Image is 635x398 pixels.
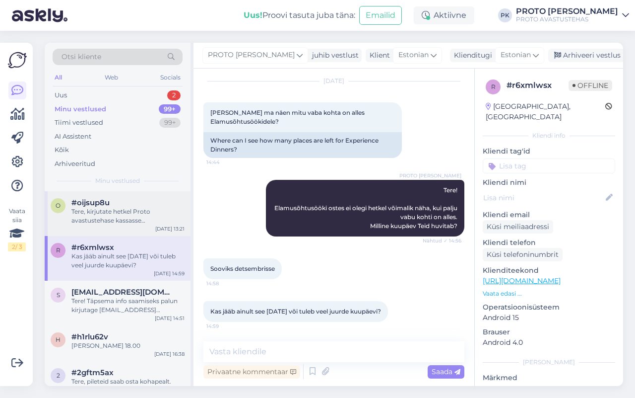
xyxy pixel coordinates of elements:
div: [PERSON_NAME] [483,358,615,367]
span: r [491,83,496,90]
span: Estonian [501,50,531,61]
span: s [57,291,60,299]
span: Saada [432,367,460,376]
div: Vaata siia [8,207,26,251]
div: 2 / 3 [8,242,26,251]
p: Kliendi email [483,210,615,220]
span: Tere! Elamusõhtusööki ostes ei olegi hetkel võimalik näha, kui palju vabu kohti on alles. Milline... [274,186,459,230]
div: Tere, pileteid saab osta kohapealt. [71,377,185,386]
div: PROTO AVASTUSTEHAS [516,15,618,23]
div: [GEOGRAPHIC_DATA], [GEOGRAPHIC_DATA] [486,101,605,122]
div: All [53,71,64,84]
p: Android 15 [483,313,615,323]
span: Minu vestlused [95,176,140,185]
div: # r6xmlwsx [507,80,569,91]
div: AI Assistent [55,132,91,142]
img: Askly Logo [8,51,27,70]
div: Klienditugi [450,50,492,61]
span: 14:59 [206,322,244,330]
span: 2 [57,372,60,379]
div: Tere! Täpsema info saamiseks palun kirjutage [EMAIL_ADDRESS][DOMAIN_NAME] . [71,297,185,315]
a: PROTO [PERSON_NAME]PROTO AVASTUSTEHAS [516,7,629,23]
div: [DATE] 16:38 [154,350,185,358]
p: Kliendi telefon [483,238,615,248]
span: Otsi kliente [62,52,101,62]
div: 99+ [159,118,181,128]
div: Where can I see how many places are left for Experience Dinners? [203,132,402,158]
div: Küsi meiliaadressi [483,220,553,234]
input: Lisa tag [483,159,615,173]
p: Märkmed [483,373,615,383]
span: #r6xmlwsx [71,243,114,252]
div: [DATE] [203,77,464,85]
div: Klient [366,50,390,61]
p: Klienditeekond [483,265,615,276]
div: 2 [167,90,181,100]
span: #oijsup8u [71,198,110,207]
div: 99+ [159,104,181,114]
span: 14:58 [206,280,244,287]
p: Kliendi nimi [483,177,615,188]
span: [PERSON_NAME] ma näen mitu vaba kohta on alles Elamusõhtusöökidele? [210,109,366,125]
span: #h1rlu62v [71,332,108,341]
span: Sooviks detsembrisse [210,265,275,272]
span: siiri.aiaste@mvk.ee [71,288,175,297]
p: Vaata edasi ... [483,289,615,298]
div: Proovi tasuta juba täna: [244,9,355,21]
input: Lisa nimi [483,192,604,203]
div: juhib vestlust [308,50,359,61]
span: Estonian [398,50,429,61]
span: #2gftm5ax [71,368,114,377]
span: PROTO [PERSON_NAME] [208,50,295,61]
span: Kas jääb ainult see [DATE] või tuleb veel juurde kuupäevi? [210,308,381,315]
span: Offline [569,80,612,91]
span: 14:44 [206,159,244,166]
div: [PERSON_NAME] 18.00 [71,341,185,350]
b: Uus! [244,10,262,20]
span: h [56,336,61,343]
div: Socials [158,71,183,84]
div: Uus [55,90,67,100]
div: Arhiveeri vestlus [548,49,625,62]
div: PK [498,8,512,22]
span: o [56,202,61,209]
div: Arhiveeritud [55,159,95,169]
div: [DATE] 14:59 [154,270,185,277]
button: Emailid [359,6,402,25]
div: PROTO [PERSON_NAME] [516,7,618,15]
div: Tiimi vestlused [55,118,103,128]
span: r [56,246,61,254]
div: Minu vestlused [55,104,106,114]
div: Aktiivne [414,6,474,24]
div: Kas jääb ainult see [DATE] või tuleb veel juurde kuupäevi? [71,252,185,270]
span: Nähtud ✓ 14:56 [423,237,461,244]
div: Tere, kirjutate hetkel Proto avastustehase kassasse [PERSON_NAME] kahjuks selle küsimusega aidata... [71,207,185,225]
div: [DATE] 13:21 [155,225,185,233]
div: Kliendi info [483,131,615,140]
p: Operatsioonisüsteem [483,302,615,313]
a: [URL][DOMAIN_NAME] [483,276,561,285]
p: Brauser [483,327,615,337]
div: [DATE] 14:51 [155,315,185,322]
div: Küsi telefoninumbrit [483,248,563,261]
p: Kliendi tag'id [483,146,615,157]
p: Android 4.0 [483,337,615,348]
div: Web [103,71,120,84]
span: PROTO [PERSON_NAME] [399,172,461,179]
div: Privaatne kommentaar [203,365,300,379]
div: Kõik [55,145,69,155]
